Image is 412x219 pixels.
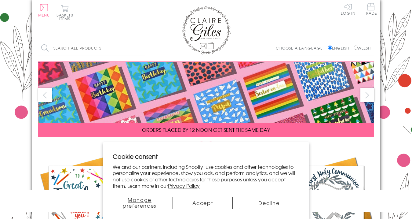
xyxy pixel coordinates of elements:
[364,3,377,15] span: Trade
[239,197,299,209] button: Decline
[276,45,327,51] p: Choose a language:
[59,12,73,21] span: 0 items
[142,126,270,133] span: ORDERS PLACED BY 12 NOON GET SENT THE SAME DAY
[113,197,166,209] button: Manage preferences
[208,142,214,148] button: Carousel Page 2
[199,142,205,148] button: Carousel Page 1 (Current Slide)
[113,164,299,189] p: We and our partners, including Shopify, use cookies and other technologies to personalize your ex...
[38,12,50,18] span: Menu
[113,152,299,161] h2: Cookie consent
[364,3,377,16] a: Trade
[38,41,145,55] input: Search all products
[38,141,374,151] div: Carousel Pagination
[341,3,355,15] a: Log In
[57,5,73,20] button: Basket0 items
[123,196,156,209] span: Manage preferences
[173,197,233,209] button: Accept
[328,46,332,50] input: English
[354,46,358,50] input: Welsh
[354,45,371,51] label: Welsh
[182,6,231,54] img: Claire Giles Greetings Cards
[38,88,52,102] button: prev
[360,88,374,102] button: next
[328,45,352,51] label: English
[38,4,50,17] button: Menu
[168,182,200,189] a: Privacy Policy
[139,41,145,55] input: Search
